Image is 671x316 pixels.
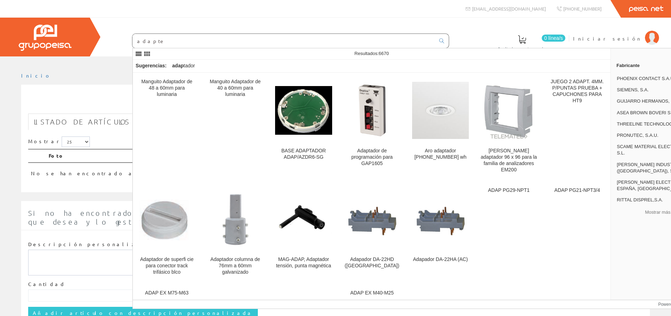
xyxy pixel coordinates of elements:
span: Resultados: [354,51,389,56]
img: MAG-ADAP, Adaptador tensión, punta magnética [275,201,332,238]
a: Aro adaptador 150-208-248 wh Aro adaptador [PHONE_NUMBER] wh [406,73,474,181]
a: ADAP PG29-NPT1 [475,182,543,284]
a: Marco adaptador 96 x 96 para la familia de analizadores EM200 [PERSON_NAME] adaptador 96 x 96 par... [475,73,543,181]
a: Adaptador columna de 76mm a 60mm galvanizado Adaptador columna de 76mm a 60mm galvanizado [201,182,269,284]
img: Aro adaptador 150-208-248 wh [412,82,469,139]
span: Iniciar sesión [573,35,641,42]
select: Mostrar [62,136,90,147]
span: [EMAIL_ADDRESS][DOMAIN_NAME] [472,6,546,12]
span: 6670 [379,51,389,56]
strong: adap [172,63,184,68]
a: JUEGO 2 ADAPT. 4MM. P/PUNTAS PRUEBA + CAPUCHONES PARA HT9 [543,73,611,181]
img: Grupo Peisa [19,25,72,51]
a: Adaptador de programación para GAP1605 Adaptador de programación para GAP1605 [338,73,406,181]
div: Manguito Adaptador de 48 a 60mm para luminaria [138,79,195,98]
label: Descripción personalizada [28,241,153,248]
div: [PERSON_NAME] adaptador 96 x 96 para la familia de analizadores EM200 [480,148,537,173]
img: Adapador DA-22HD (DC) [344,191,400,248]
div: Manguito Adaptador de 40 a 60mm para luminaria [207,79,263,98]
h1: jcy 2g 1220 [28,96,643,110]
a: MAG-ADAP, Adaptador tensión, punta magnética MAG-ADAP, Adaptador tensión, punta magnética [269,182,337,284]
a: Adapador DA-22HA (AC) Adapador DA-22HA (AC) [406,182,474,284]
div: Adaptador columna de 76mm a 60mm galvanizado [207,256,263,275]
a: Listado de artículos [28,114,136,130]
a: Manguito Adaptador de 40 a 60mm para luminaria [201,73,269,181]
div: BASE ADAPTADOR ADAP/AZDR6-SG [275,148,332,160]
div: JUEGO 2 ADAPT. 4MM. P/PUNTAS PRUEBA + CAPUCHONES PARA HT9 [549,79,605,104]
div: ADAP PG21-NPT3/4 [549,187,605,194]
div: ADAP EX M75-M63 [138,290,195,296]
a: Adaptador de superfi cie para conector track trifásico blco Adaptador de superfi cie para conecto... [133,182,201,284]
span: 0 línea/s [542,35,565,42]
td: No se han encontrado artículos, pruebe con otra búsqueda [28,163,578,180]
div: MAG-ADAP, Adaptador tensión, punta magnética [275,256,332,269]
label: Mostrar [28,136,90,147]
th: Foto [46,149,578,163]
a: Inicio [21,72,51,79]
img: Adaptador columna de 76mm a 60mm galvanizado [207,191,263,248]
span: Si no ha encontrado algún artículo en nuestro catálogo introduzca aquí la cantidad y la descripci... [28,209,641,226]
img: Adaptador de superfi cie para conector track trifásico blco [138,197,195,241]
div: Adaptador de superfi cie para conector track trifásico blco [138,256,195,275]
div: ADAP EX M40-M25 [344,290,400,296]
img: Adapador DA-22HA (AC) [412,191,469,248]
img: Adaptador de programación para GAP1605 [344,82,400,139]
a: BASE ADAPTADOR ADAP/AZDR6-SG BASE ADAPTADOR ADAP/AZDR6-SG [269,73,337,181]
img: BASE ADAPTADOR ADAP/AZDR6-SG [275,86,332,135]
a: ADAP PG21-NPT3/4 [543,182,611,284]
div: ADAP PG29-NPT1 [480,187,537,194]
div: Adaptador de programación para GAP1605 [344,148,400,167]
span: Pedido actual [498,45,546,52]
a: Manguito Adaptador de 48 a 60mm para luminaria [133,73,201,181]
div: tador [169,60,198,72]
div: Sugerencias: [133,61,168,71]
div: Adapador DA-22HD ([GEOGRAPHIC_DATA]) [344,256,400,269]
input: Buscar ... [132,34,435,48]
a: Iniciar sesión [573,29,659,36]
span: [PHONE_NUMBER] [563,6,602,12]
label: Cantidad [28,281,66,288]
div: Aro adaptador [PHONE_NUMBER] wh [412,148,469,160]
img: Marco adaptador 96 x 96 para la familia de analizadores EM200 [480,81,537,139]
a: Adapador DA-22HD (DC) Adapador DA-22HD ([GEOGRAPHIC_DATA]) [338,182,406,284]
div: Adapador DA-22HA (AC) [412,256,469,263]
